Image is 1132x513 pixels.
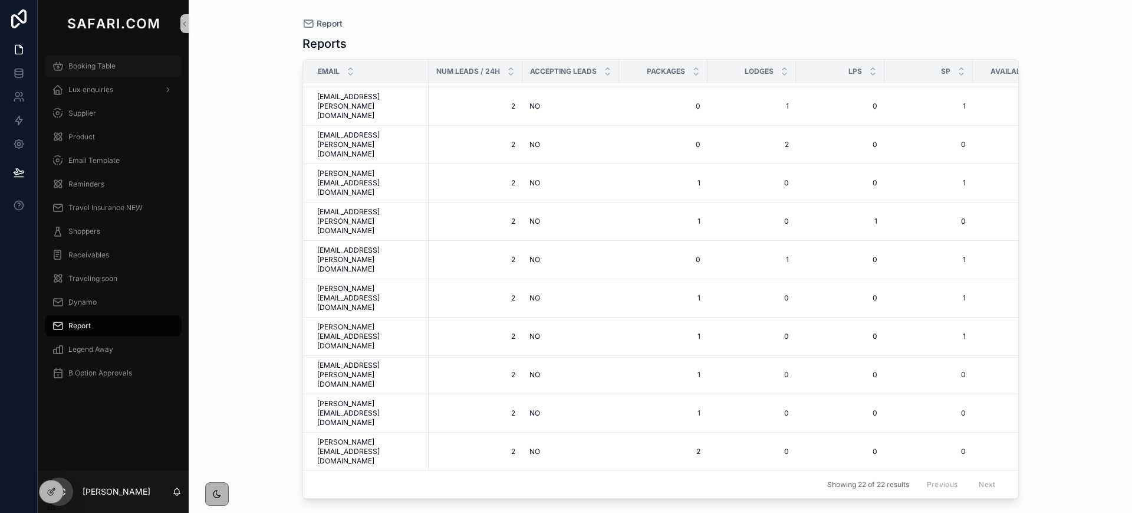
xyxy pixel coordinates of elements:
[529,102,540,111] span: NO
[68,203,143,213] span: Travel Insurance NEW
[891,293,966,303] span: 1
[891,370,966,380] a: 0
[980,102,1054,111] a: 0
[529,332,540,341] span: NO
[45,174,182,195] a: Reminders
[436,102,515,111] a: 2
[436,370,515,380] a: 2
[45,315,182,336] a: Report
[317,169,422,197] a: [PERSON_NAME][EMAIL_ADDRESS][DOMAIN_NAME]
[529,102,612,111] a: NO
[45,221,182,242] a: Shoppers
[891,178,966,188] span: 1
[980,332,1054,341] span: 0
[436,447,515,456] span: 2
[745,67,774,76] span: Lodges
[436,409,515,418] a: 2
[980,370,1054,380] span: 1
[980,140,1054,149] span: 0
[803,409,877,418] a: 0
[803,293,877,303] span: 0
[715,178,789,188] a: 0
[803,370,877,380] a: 0
[626,370,700,380] a: 1
[891,102,966,111] a: 1
[891,217,966,226] a: 0
[626,140,700,149] a: 0
[529,178,612,188] a: NO
[317,361,422,389] a: [EMAIL_ADDRESS][PERSON_NAME][DOMAIN_NAME]
[891,140,966,149] a: 0
[626,447,700,456] span: 2
[65,14,162,33] img: App logo
[317,284,422,312] a: [PERSON_NAME][EMAIL_ADDRESS][DOMAIN_NAME]
[626,178,700,188] span: 1
[626,409,700,418] a: 1
[529,409,540,418] span: NO
[530,67,597,76] span: ACCEPTING LEADS
[436,255,515,264] a: 2
[317,92,422,120] a: [EMAIL_ADDRESS][PERSON_NAME][DOMAIN_NAME]
[529,293,612,303] a: NO
[529,370,612,380] a: NO
[980,409,1054,418] span: 0
[317,246,422,274] span: [EMAIL_ADDRESS][PERSON_NAME][DOMAIN_NAME]
[529,255,540,264] span: NO
[715,447,789,456] a: 0
[68,132,95,142] span: Product
[715,102,789,111] span: 1
[990,67,1039,76] span: Availability
[68,368,132,378] span: B Option Approvals
[302,18,343,30] a: Report
[715,409,789,418] a: 0
[317,322,422,351] a: [PERSON_NAME][EMAIL_ADDRESS][DOMAIN_NAME]
[803,447,877,456] a: 0
[436,332,515,341] a: 2
[68,321,91,331] span: Report
[827,480,909,489] span: Showing 22 of 22 results
[436,178,515,188] span: 2
[83,486,150,498] p: [PERSON_NAME]
[715,255,789,264] a: 1
[529,255,612,264] a: NO
[45,79,182,100] a: Lux enquiries
[715,217,789,226] a: 0
[45,244,182,266] a: Receivables
[529,178,540,188] span: NO
[317,399,422,427] a: [PERSON_NAME][EMAIL_ADDRESS][DOMAIN_NAME]
[68,85,113,94] span: Lux enquiries
[45,197,182,218] a: Travel Insurance NEW
[302,35,347,52] h1: Reports
[715,293,789,303] span: 0
[980,178,1054,188] a: 0
[803,102,877,111] a: 0
[436,217,515,226] a: 2
[980,217,1054,226] a: 0
[980,447,1054,456] a: 0
[45,268,182,289] a: Traveling soon
[626,293,700,303] a: 1
[68,345,113,354] span: Legend Away
[45,55,182,77] a: Booking Table
[626,332,700,341] a: 1
[980,255,1054,264] a: 0
[68,179,104,189] span: Reminders
[318,67,340,76] span: Email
